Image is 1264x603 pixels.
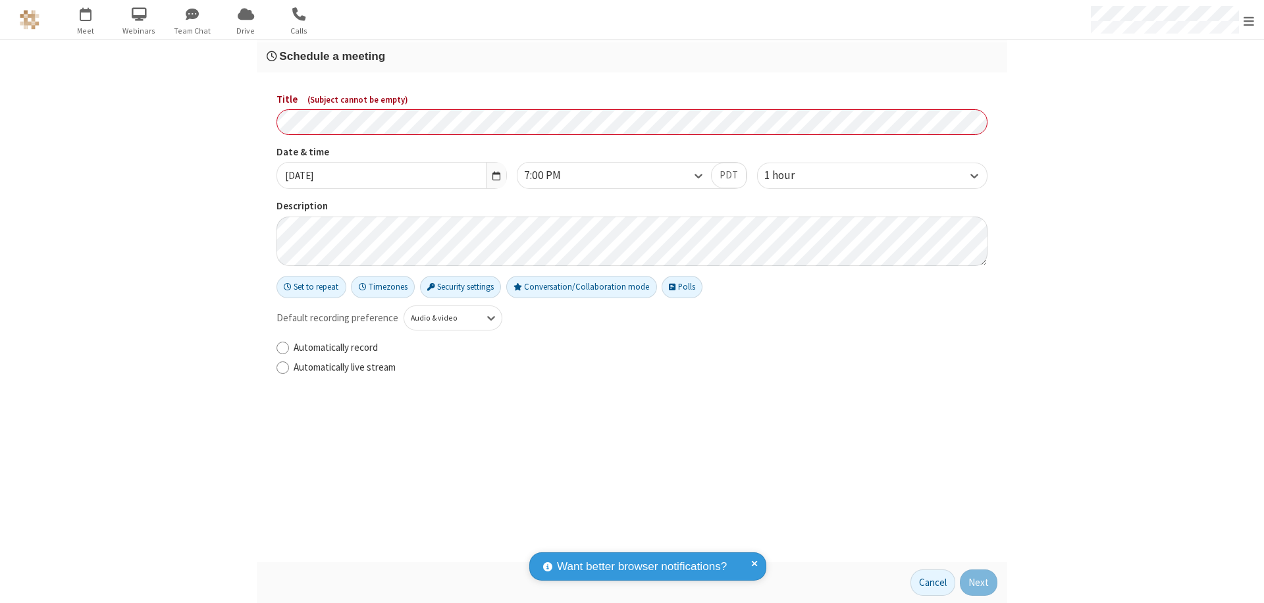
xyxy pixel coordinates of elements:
[420,276,502,298] button: Security settings
[506,276,657,298] button: Conversation/Collaboration mode
[294,340,987,355] label: Automatically record
[279,49,385,63] span: Schedule a meeting
[711,163,747,189] button: PDT
[276,276,346,298] button: Set to repeat
[20,10,39,30] img: QA Selenium DO NOT DELETE OR CHANGE
[351,276,415,298] button: Timezones
[168,25,217,37] span: Team Chat
[960,569,997,596] button: Next
[910,569,955,596] button: Cancel
[307,94,408,105] span: ( Subject cannot be empty )
[411,312,473,324] div: Audio & video
[276,311,398,326] span: Default recording preference
[276,145,507,160] label: Date & time
[294,360,987,375] label: Automatically live stream
[275,25,324,37] span: Calls
[61,25,111,37] span: Meet
[276,199,987,214] label: Description
[524,167,583,184] div: 7:00 PM
[276,92,987,107] label: Title
[115,25,164,37] span: Webinars
[557,558,727,575] span: Want better browser notifications?
[764,167,817,184] div: 1 hour
[662,276,702,298] button: Polls
[221,25,271,37] span: Drive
